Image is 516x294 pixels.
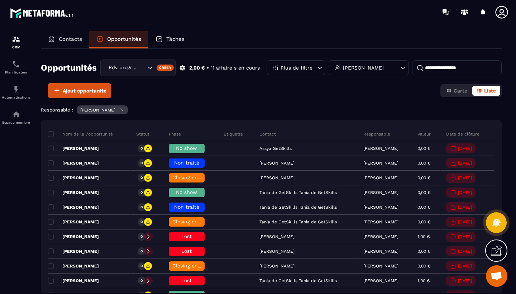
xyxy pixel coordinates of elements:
[140,234,143,239] p: 0
[174,204,199,210] span: Non traité
[211,65,260,71] p: 11 affaire s en cours
[363,161,398,166] p: [PERSON_NAME]
[174,160,199,166] span: Non traité
[48,131,113,137] p: Nom de la l'opportunité
[2,80,30,105] a: automationsautomationsAutomatisations
[454,88,467,94] span: Carte
[417,161,430,166] p: 0,00 €
[172,263,213,269] span: Closing en cours
[458,161,472,166] p: [DATE]
[48,234,99,240] p: [PERSON_NAME]
[363,249,398,254] p: [PERSON_NAME]
[417,234,430,239] p: 1,00 €
[12,85,20,94] img: automations
[2,105,30,130] a: automationsautomationsEspace membre
[458,146,472,151] p: [DATE]
[48,278,99,284] p: [PERSON_NAME]
[181,278,192,283] span: Lost
[48,248,99,254] p: [PERSON_NAME]
[140,278,143,283] p: 0
[48,83,111,98] button: Ajout opportunité
[48,190,99,195] p: [PERSON_NAME]
[363,190,398,195] p: [PERSON_NAME]
[281,65,312,70] p: Plus de filtre
[458,264,472,269] p: [DATE]
[140,219,143,224] p: 0
[2,45,30,49] p: CRM
[41,107,73,113] p: Responsable :
[181,248,192,254] span: Lost
[172,175,213,180] span: Closing en cours
[458,249,472,254] p: [DATE]
[207,65,209,71] p: •
[176,145,197,151] span: No show
[458,190,472,195] p: [DATE]
[363,146,398,151] p: [PERSON_NAME]
[2,70,30,74] p: Planificateur
[472,86,500,96] button: Liste
[224,131,243,137] p: Étiquette
[169,131,181,137] p: Phase
[343,65,384,70] p: [PERSON_NAME]
[417,190,430,195] p: 0,00 €
[176,189,197,195] span: No show
[458,175,472,180] p: [DATE]
[172,219,213,224] span: Closing en cours
[10,6,75,19] img: logo
[363,234,398,239] p: [PERSON_NAME]
[48,204,99,210] p: [PERSON_NAME]
[442,86,472,96] button: Carte
[417,205,430,210] p: 0,00 €
[136,131,149,137] p: Statut
[48,146,99,151] p: [PERSON_NAME]
[41,31,89,48] a: Contacts
[189,65,205,71] p: 2,00 €
[417,278,430,283] p: 1,00 €
[417,249,430,254] p: 0,00 €
[140,175,143,180] p: 0
[2,29,30,54] a: formationformationCRM
[2,120,30,124] p: Espace membre
[12,35,20,43] img: formation
[48,219,99,225] p: [PERSON_NAME]
[417,131,431,137] p: Valeur
[363,175,398,180] p: [PERSON_NAME]
[139,64,146,72] input: Search for option
[140,205,143,210] p: 0
[48,175,99,181] p: [PERSON_NAME]
[140,249,143,254] p: 0
[363,205,398,210] p: [PERSON_NAME]
[12,110,20,119] img: automations
[41,61,97,75] h2: Opportunités
[12,60,20,68] img: scheduler
[140,146,143,151] p: 0
[181,233,192,239] span: Lost
[166,36,185,42] p: Tâches
[140,161,143,166] p: 0
[107,36,141,42] p: Opportunités
[458,219,472,224] p: [DATE]
[63,87,106,94] span: Ajout opportunité
[486,265,507,287] a: Ouvrir le chat
[417,264,430,269] p: 0,00 €
[484,88,496,94] span: Liste
[140,264,143,269] p: 0
[2,54,30,80] a: schedulerschedulerPlanificateur
[107,64,139,72] span: Rdv programmé
[89,31,148,48] a: Opportunités
[157,65,174,71] div: Créer
[417,219,430,224] p: 0,00 €
[446,131,479,137] p: Date de clôture
[363,278,398,283] p: [PERSON_NAME]
[140,190,143,195] p: 0
[148,31,192,48] a: Tâches
[458,205,472,210] p: [DATE]
[48,160,99,166] p: [PERSON_NAME]
[363,219,398,224] p: [PERSON_NAME]
[100,60,176,76] div: Search for option
[2,95,30,99] p: Automatisations
[363,131,390,137] p: Responsable
[48,263,99,269] p: [PERSON_NAME]
[417,146,430,151] p: 0,00 €
[458,278,472,283] p: [DATE]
